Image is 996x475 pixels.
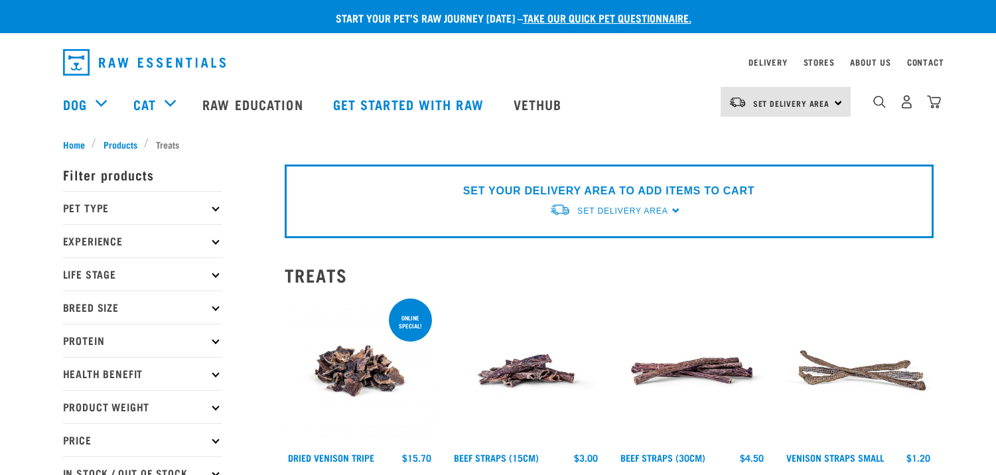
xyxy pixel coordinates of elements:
[63,158,222,191] p: Filter products
[900,95,914,109] img: user.png
[285,296,435,446] img: Dried Vension Tripe 1691
[748,60,787,64] a: Delivery
[63,423,222,456] p: Price
[402,452,431,463] div: $15.70
[740,452,764,463] div: $4.50
[783,296,934,446] img: Venison Straps
[63,291,222,324] p: Breed Size
[288,455,374,460] a: Dried Venison Tripe
[96,137,144,151] a: Products
[617,296,768,446] img: Raw Essentials Beef Straps 6 Pack
[463,183,754,199] p: SET YOUR DELIVERY AREA TO ADD ITEMS TO CART
[574,452,598,463] div: $3.00
[873,96,886,108] img: home-icon-1@2x.png
[63,49,226,76] img: Raw Essentials Logo
[63,257,222,291] p: Life Stage
[451,296,601,446] img: Raw Essentials Beef Straps 15cm 6 Pack
[804,60,835,64] a: Stores
[63,357,222,390] p: Health Benefit
[907,60,944,64] a: Contact
[753,101,830,105] span: Set Delivery Area
[63,94,87,114] a: Dog
[63,191,222,224] p: Pet Type
[927,95,941,109] img: home-icon@2x.png
[389,308,432,336] div: ONLINE SPECIAL!
[63,390,222,423] p: Product Weight
[577,206,668,216] span: Set Delivery Area
[320,78,500,131] a: Get started with Raw
[63,224,222,257] p: Experience
[454,455,539,460] a: Beef Straps (15cm)
[104,137,137,151] span: Products
[285,265,934,285] h2: Treats
[63,324,222,357] p: Protein
[500,78,579,131] a: Vethub
[52,44,944,81] nav: dropdown navigation
[63,137,934,151] nav: breadcrumbs
[850,60,890,64] a: About Us
[786,455,884,460] a: Venison Straps Small
[63,137,85,151] span: Home
[906,452,930,463] div: $1.20
[63,137,92,151] a: Home
[549,203,571,217] img: van-moving.png
[620,455,705,460] a: Beef Straps (30cm)
[523,15,691,21] a: take our quick pet questionnaire.
[189,78,319,131] a: Raw Education
[729,96,747,108] img: van-moving.png
[133,94,156,114] a: Cat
